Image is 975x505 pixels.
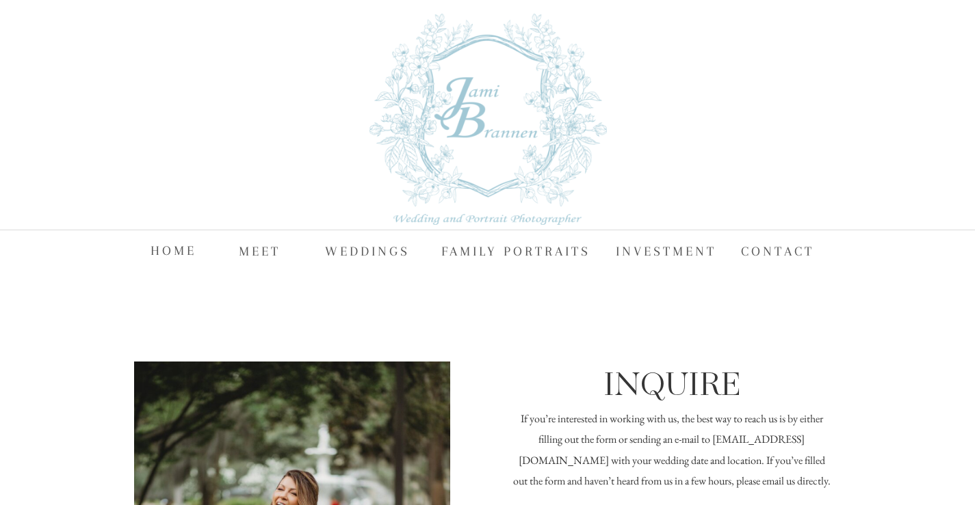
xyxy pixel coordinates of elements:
p: If you’re interested in working with us, the best way to reach us is by either filling out the fo... [511,409,833,495]
a: CONTACT [741,240,827,260]
a: WEDDINGS [325,240,411,260]
a: Investment [616,240,719,260]
a: FAMILY PORTRAITS [441,240,595,260]
h1: INQUIRE [505,363,839,400]
a: HOME [151,239,196,260]
a: MEET [239,240,283,260]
